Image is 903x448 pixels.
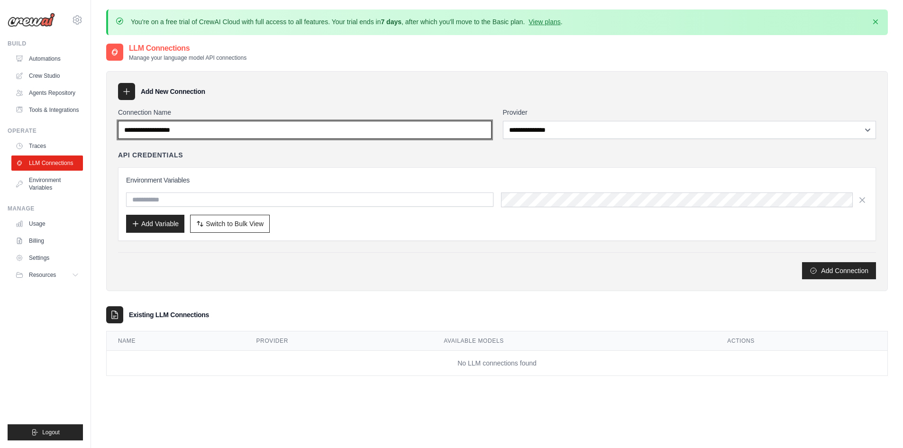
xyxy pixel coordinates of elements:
a: Automations [11,51,83,66]
a: Usage [11,216,83,231]
a: Traces [11,138,83,154]
h4: API Credentials [118,150,183,160]
button: Logout [8,424,83,440]
strong: 7 days [381,18,401,26]
h3: Environment Variables [126,175,868,185]
div: Build [8,40,83,47]
a: Crew Studio [11,68,83,83]
span: Switch to Bulk View [206,219,264,229]
p: You're on a free trial of CrewAI Cloud with full access to all features. Your trial ends in , aft... [131,17,563,27]
a: Environment Variables [11,173,83,195]
button: Add Variable [126,215,184,233]
div: Operate [8,127,83,135]
h2: LLM Connections [129,43,246,54]
div: Manage [8,205,83,212]
a: Agents Repository [11,85,83,101]
th: Actions [716,331,887,351]
p: Manage your language model API connections [129,54,246,62]
h3: Add New Connection [141,87,205,96]
th: Provider [245,331,433,351]
button: Add Connection [802,262,876,279]
button: Switch to Bulk View [190,215,270,233]
button: Resources [11,267,83,283]
a: Tools & Integrations [11,102,83,118]
th: Name [107,331,245,351]
label: Provider [503,108,876,117]
a: Billing [11,233,83,248]
span: Logout [42,429,60,436]
span: Resources [29,271,56,279]
th: Available Models [432,331,716,351]
a: View plans [529,18,560,26]
h3: Existing LLM Connections [129,310,209,320]
a: LLM Connections [11,155,83,171]
a: Settings [11,250,83,265]
td: No LLM connections found [107,351,887,376]
label: Connection Name [118,108,492,117]
img: Logo [8,13,55,27]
